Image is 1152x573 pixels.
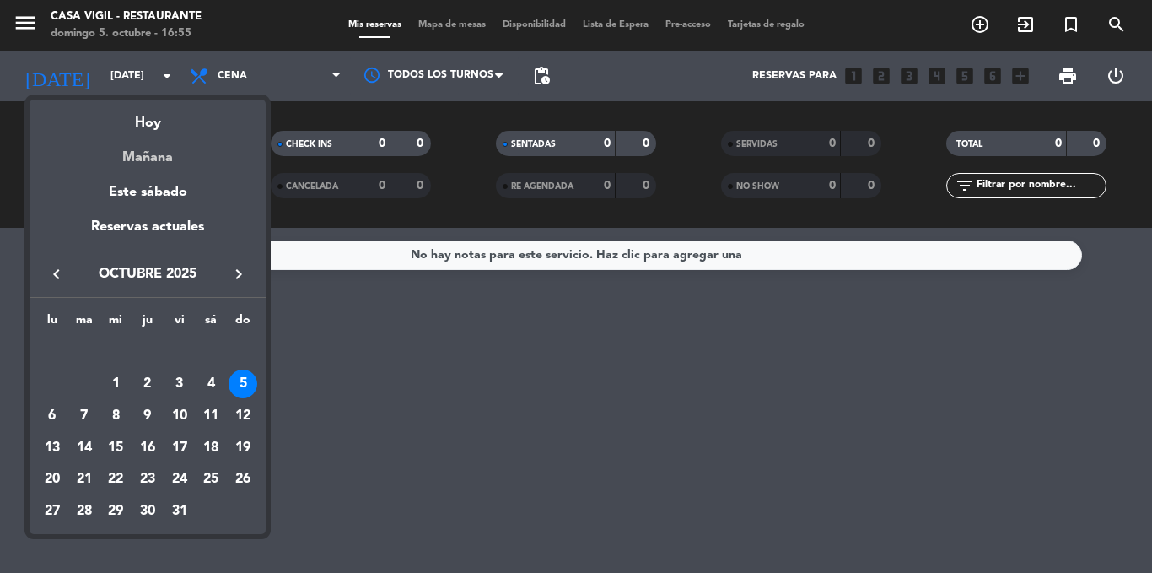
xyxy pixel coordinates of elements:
i: keyboard_arrow_right [229,264,249,284]
td: 25 de octubre de 2025 [196,464,228,496]
div: 23 [133,466,162,495]
th: sábado [196,311,228,337]
div: 17 [165,434,194,462]
td: 15 de octubre de 2025 [100,432,132,464]
td: 23 de octubre de 2025 [132,464,164,496]
td: 8 de octubre de 2025 [100,400,132,432]
div: 24 [165,466,194,495]
div: 1 [101,370,130,398]
td: 24 de octubre de 2025 [164,464,196,496]
td: 18 de octubre de 2025 [196,432,228,464]
div: 19 [229,434,257,462]
td: 26 de octubre de 2025 [227,464,259,496]
td: 12 de octubre de 2025 [227,400,259,432]
div: Este sábado [30,169,266,216]
td: 30 de octubre de 2025 [132,495,164,527]
div: 31 [165,497,194,526]
th: miércoles [100,311,132,337]
div: 25 [196,466,225,495]
td: 7 de octubre de 2025 [68,400,100,432]
div: 11 [196,402,225,430]
div: 21 [70,466,99,495]
div: 13 [38,434,67,462]
div: 9 [133,402,162,430]
td: 9 de octubre de 2025 [132,400,164,432]
td: 22 de octubre de 2025 [100,464,132,496]
td: 14 de octubre de 2025 [68,432,100,464]
div: 2 [133,370,162,398]
span: octubre 2025 [72,263,223,285]
td: 13 de octubre de 2025 [36,432,68,464]
div: 30 [133,497,162,526]
div: 28 [70,497,99,526]
th: viernes [164,311,196,337]
div: 27 [38,497,67,526]
td: 3 de octubre de 2025 [164,369,196,401]
div: 3 [165,370,194,398]
td: 21 de octubre de 2025 [68,464,100,496]
td: 19 de octubre de 2025 [227,432,259,464]
td: 17 de octubre de 2025 [164,432,196,464]
button: keyboard_arrow_right [223,263,254,285]
td: 10 de octubre de 2025 [164,400,196,432]
td: 29 de octubre de 2025 [100,495,132,527]
td: 16 de octubre de 2025 [132,432,164,464]
td: 31 de octubre de 2025 [164,495,196,527]
div: 15 [101,434,130,462]
div: 14 [70,434,99,462]
div: 7 [70,402,99,430]
th: domingo [227,311,259,337]
td: 20 de octubre de 2025 [36,464,68,496]
th: jueves [132,311,164,337]
th: lunes [36,311,68,337]
button: keyboard_arrow_left [41,263,72,285]
td: 6 de octubre de 2025 [36,400,68,432]
div: 4 [196,370,225,398]
div: Mañana [30,134,266,169]
div: 10 [165,402,194,430]
div: 16 [133,434,162,462]
div: 18 [196,434,225,462]
td: 11 de octubre de 2025 [196,400,228,432]
div: Reservas actuales [30,216,266,251]
div: 26 [229,466,257,495]
div: 12 [229,402,257,430]
td: 28 de octubre de 2025 [68,495,100,527]
td: 2 de octubre de 2025 [132,369,164,401]
div: 20 [38,466,67,495]
div: 6 [38,402,67,430]
td: 1 de octubre de 2025 [100,369,132,401]
td: 27 de octubre de 2025 [36,495,68,527]
td: OCT. [36,337,259,369]
div: 5 [229,370,257,398]
td: 4 de octubre de 2025 [196,369,228,401]
i: keyboard_arrow_left [46,264,67,284]
div: 22 [101,466,130,495]
td: 5 de octubre de 2025 [227,369,259,401]
th: martes [68,311,100,337]
div: 29 [101,497,130,526]
div: Hoy [30,100,266,134]
div: 8 [101,402,130,430]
